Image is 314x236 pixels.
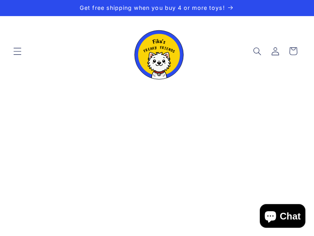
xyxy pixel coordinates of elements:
[80,4,225,11] span: Get free shipping when you buy 4 or more toys!
[8,42,26,60] summary: Menu
[248,42,266,60] summary: Search
[126,20,188,83] a: Fika's Freaky Friends
[257,204,308,230] inbox-online-store-chat: Shopify online store chat
[130,23,184,79] img: Fika's Freaky Friends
